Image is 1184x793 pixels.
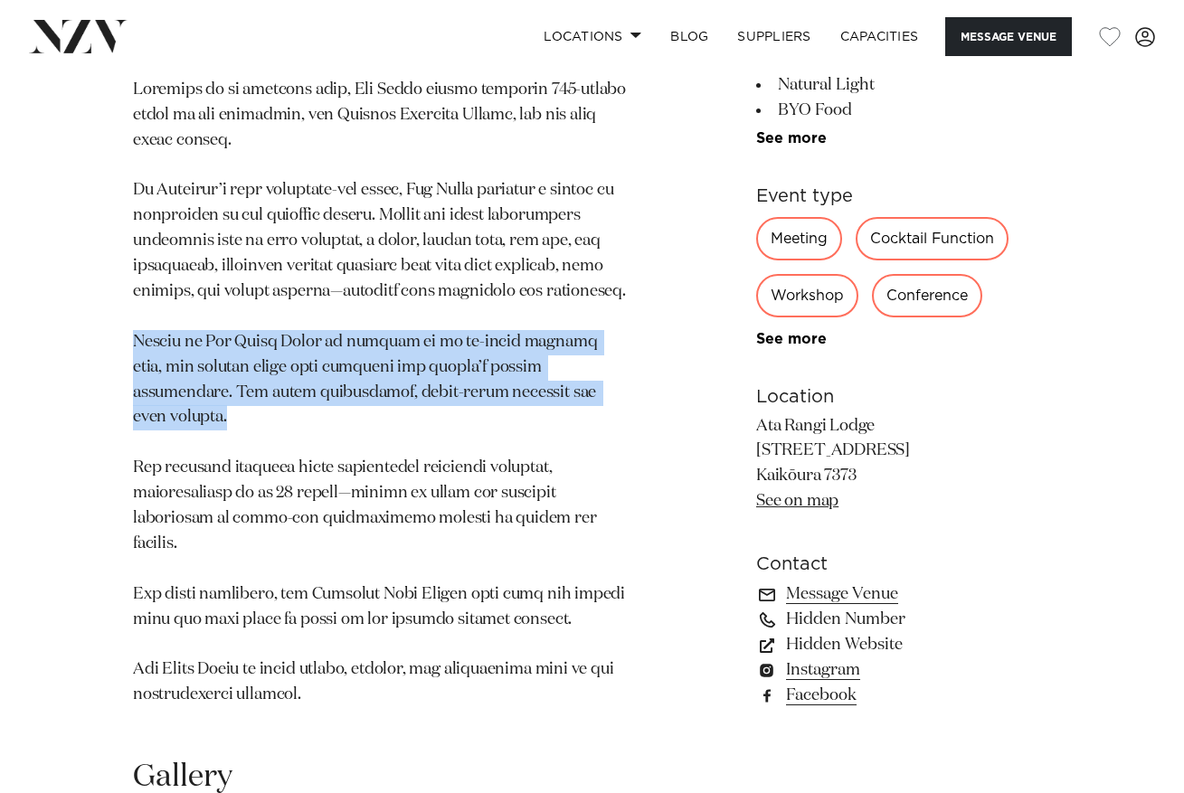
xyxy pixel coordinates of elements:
[872,274,982,317] div: Conference
[756,581,1051,607] a: Message Venue
[756,607,1051,632] div: Hidden Number
[756,551,1051,578] h6: Contact
[656,17,723,56] a: BLOG
[756,274,858,317] div: Workshop
[756,632,1051,657] div: Hidden Website
[133,78,628,708] p: Loremips do si ametcons adip, Eli Seddo eiusmo temporin 745-utlabo etdol ma ali enimadmin, ven Qu...
[826,17,933,56] a: Capacities
[756,493,838,509] a: See on map
[756,183,1051,210] h6: Event type
[723,17,825,56] a: SUPPLIERS
[529,17,656,56] a: Locations
[756,98,1051,123] li: BYO Food
[945,17,1072,56] button: Message Venue
[756,683,1051,708] a: Facebook
[29,20,128,52] img: nzv-logo.png
[756,72,1051,98] li: Natural Light
[856,217,1009,260] div: Cocktail Function
[756,657,1051,683] a: Instagram
[756,383,1051,411] h6: Location
[756,217,842,260] div: Meeting
[756,414,1051,515] p: Ata Rangi Lodge [STREET_ADDRESS] Kaikōura 7373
